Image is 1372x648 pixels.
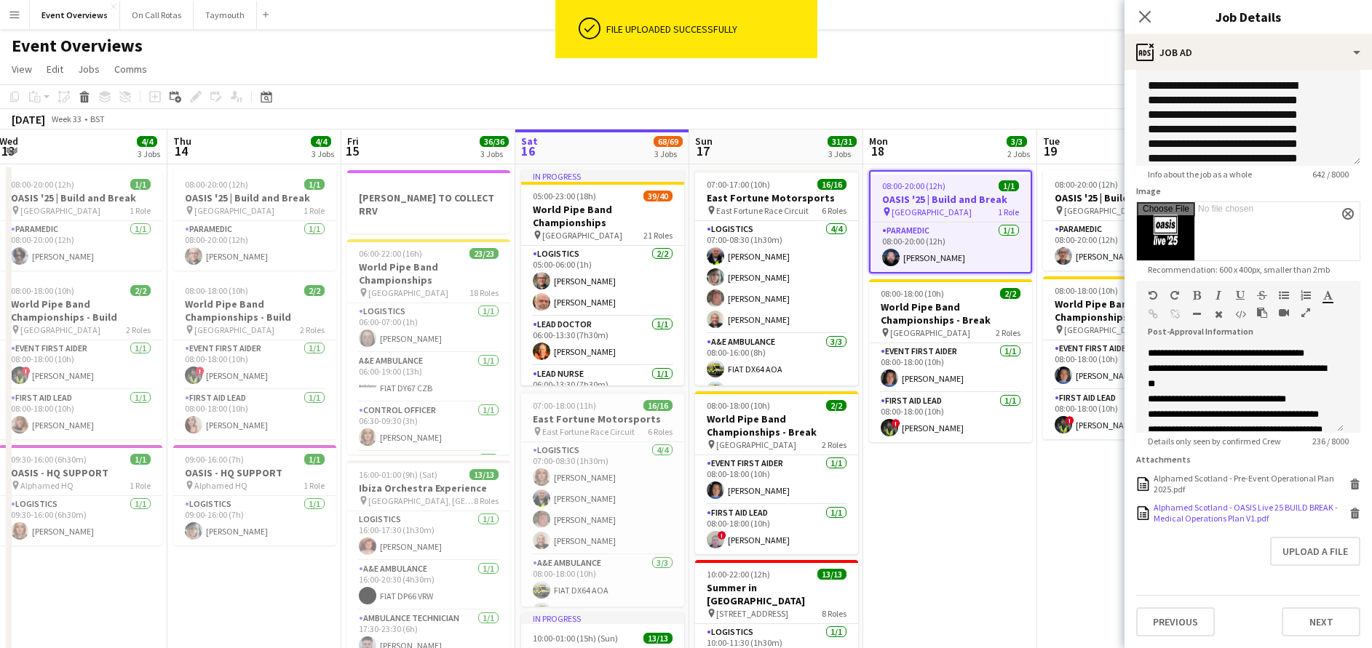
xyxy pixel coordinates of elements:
h3: World Pipe Band Championships - Break [1043,297,1206,324]
app-card-role: Event First Aider1/108:00-18:00 (10h)[PERSON_NAME] [1043,340,1206,390]
span: 36/36 [480,136,509,147]
div: Alphamed Scotland - Pre-Event Operational Plan 2025.pdf [1154,473,1346,495]
span: 8 Roles [822,608,846,619]
h3: Job Details [1125,7,1372,26]
span: [GEOGRAPHIC_DATA] [716,439,796,450]
span: 16 [519,143,538,159]
app-job-card: 07:00-18:00 (11h)16/16East Fortune Motorsports East Fortune Race Circuit6 RolesLogistics4/407:00-... [521,391,684,607]
span: 642 / 8000 [1301,169,1360,180]
div: 06:00-22:00 (16h)23/23World Pipe Band Championships [GEOGRAPHIC_DATA]18 RolesLogistics1/106:00-07... [347,239,510,455]
span: 19 [1041,143,1060,159]
app-job-card: 08:00-18:00 (10h)2/2World Pipe Band Championships - Break [GEOGRAPHIC_DATA]2 RolesEvent First Aid... [1043,276,1206,439]
span: 09:30-16:00 (6h30m) [11,454,87,465]
app-card-role: First Aid Lead1/108:00-18:00 (10h)![PERSON_NAME] [869,393,1032,442]
app-card-role: First Aid Lead1/108:00-18:00 (10h)![PERSON_NAME] [695,505,858,554]
div: 08:00-18:00 (10h)2/2World Pipe Band Championships - Break [GEOGRAPHIC_DATA]2 RolesEvent First Aid... [695,391,858,554]
app-card-role: Lead Doctor1/106:00-13:30 (7h30m)[PERSON_NAME] [521,316,684,366]
span: View [12,63,32,76]
button: Underline [1235,289,1245,301]
app-card-role: Paramedic1/108:00-20:00 (12h)[PERSON_NAME] [1043,221,1206,271]
span: 21 Roles [643,230,673,241]
app-job-card: 08:00-20:00 (12h)1/1OASIS '25 | Build and Break [GEOGRAPHIC_DATA]1 RoleParamedic1/108:00-20:00 (1... [869,170,1032,273]
span: 2 Roles [126,324,151,335]
span: 10:00-01:00 (15h) (Sun) [533,633,618,644]
span: Mon [869,135,888,148]
div: 09:00-16:00 (7h)1/1OASIS - HQ SUPPORT Alphamed HQ1 RoleLogistics1/109:00-16:00 (7h)[PERSON_NAME] [173,445,336,545]
span: 1/1 [304,454,325,465]
span: [STREET_ADDRESS] [716,608,788,619]
button: Insert video [1279,307,1289,319]
span: 06:00-22:00 (16h) [359,248,422,259]
h3: Summer in [GEOGRAPHIC_DATA] [695,581,858,607]
app-card-role: Lead Nurse1/106:00-13:30 (7h30m) [521,366,684,415]
div: 3 Jobs [480,148,508,159]
span: 16:00-01:00 (9h) (Sat) [359,469,437,480]
span: [GEOGRAPHIC_DATA] [1064,205,1144,216]
h3: World Pipe Band Championships [521,203,684,229]
span: [GEOGRAPHIC_DATA] [892,207,972,217]
span: 2/2 [130,285,151,296]
h3: OASIS '25 | Build and Break [173,191,336,204]
span: 08:00-18:00 (10h) [185,285,248,296]
span: Sat [521,135,538,148]
span: 31/31 [828,136,857,147]
button: Redo [1170,289,1180,301]
span: 236 / 8000 [1301,436,1360,447]
app-card-role: Logistics4/407:00-08:30 (1h30m)[PERSON_NAME][PERSON_NAME][PERSON_NAME][PERSON_NAME] [695,221,858,334]
span: [GEOGRAPHIC_DATA] [194,324,274,335]
button: Taymouth [194,1,257,29]
span: 18 Roles [469,287,499,298]
span: Jobs [78,63,100,76]
div: 3 Jobs [138,148,160,159]
span: [GEOGRAPHIC_DATA] [890,327,970,338]
span: 1/1 [130,179,151,190]
button: Clear Formatting [1213,308,1224,320]
span: Week 33 [48,113,84,124]
app-card-role: Control Officer1/106:30-09:30 (3h)[PERSON_NAME] [347,402,510,452]
h3: East Fortune Motorsports [695,191,858,204]
span: 3/3 [1007,136,1027,147]
app-card-role: Event First Aider1/108:00-18:00 (10h)[PERSON_NAME] [869,343,1032,393]
h3: [PERSON_NAME] TO COLLECT RRV [347,191,510,217]
span: 68/69 [654,136,683,147]
app-job-card: In progress05:00-23:00 (18h)39/40World Pipe Band Championships [GEOGRAPHIC_DATA]21 RolesLogistics... [521,170,684,385]
span: 08:00-18:00 (10h) [881,288,944,299]
div: [PERSON_NAME] TO COLLECT RRV [347,170,510,233]
span: 4/4 [311,136,331,147]
app-job-card: 08:00-20:00 (12h)1/1OASIS '25 | Build and Break [GEOGRAPHIC_DATA]1 RoleParamedic1/108:00-20:00 (1... [1043,170,1206,271]
span: East Fortune Race Circuit [542,426,635,437]
span: 2 Roles [300,324,325,335]
div: Alphamed Scotland - OASIS Live 25 BUILD BREAK - Medical Operations Plan V1.pdf [1154,502,1346,524]
span: [GEOGRAPHIC_DATA] [20,324,100,335]
span: 6 Roles [648,426,673,437]
span: 08:00-20:00 (12h) [11,179,74,190]
span: 18 [867,143,888,159]
span: 2/2 [304,285,325,296]
span: [GEOGRAPHIC_DATA] [542,230,622,241]
span: 10:00-22:00 (12h) [707,569,770,580]
button: Bold [1191,289,1202,301]
button: Text Color [1323,289,1333,301]
button: Fullscreen [1301,307,1311,319]
span: 13/13 [643,633,673,644]
button: Next [1282,607,1360,636]
span: 1 Role [130,480,151,491]
span: Details only seen by confirmed Crew [1136,436,1293,447]
span: 2 Roles [822,439,846,450]
span: Fri [347,135,359,148]
span: Alphamed HQ [194,480,247,491]
span: 13/13 [817,569,846,580]
span: 8 Roles [474,495,499,506]
span: 2 Roles [996,327,1020,338]
span: East Fortune Race Circuit [716,205,809,216]
div: 08:00-20:00 (12h)1/1OASIS '25 | Build and Break [GEOGRAPHIC_DATA]1 RoleParamedic1/108:00-20:00 (1... [173,170,336,271]
span: 1/1 [130,454,151,465]
span: 08:00-18:00 (10h) [707,400,770,411]
app-card-role: Logistics1/106:00-07:00 (1h)[PERSON_NAME] [347,303,510,353]
app-card-role: Paramedic1/108:00-20:00 (12h)[PERSON_NAME] [871,223,1031,272]
span: 16/16 [817,179,846,190]
div: [DATE] [12,112,45,127]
